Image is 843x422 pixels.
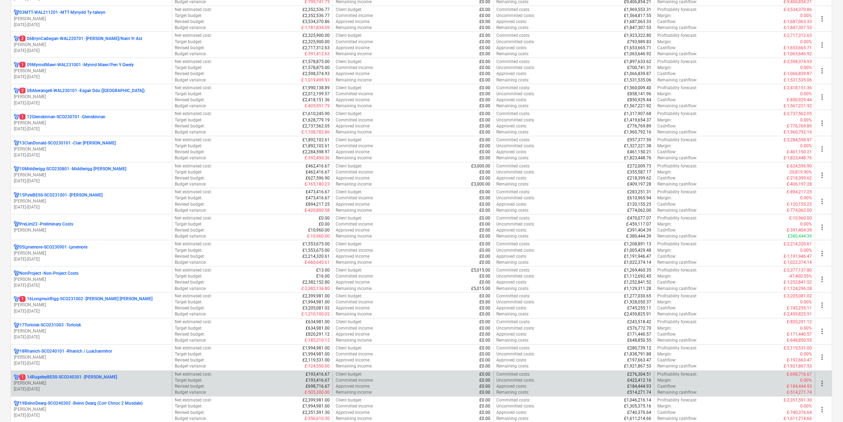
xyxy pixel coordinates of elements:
p: [PERSON_NAME] [14,407,169,413]
p: £0.00 [480,129,491,135]
p: 09MynndMawr-WAL231001 - Mynnd Mawr/Pen Y Gwely [19,62,134,68]
span: more_vert [818,145,827,153]
div: 03MTT-WAL211201 -MTT Mynydd Ty-talwyn[PERSON_NAME][DATE]-[DATE] [14,10,169,28]
p: £0.00 [480,143,491,149]
p: £1,317,907.68 [624,111,651,117]
p: Uncommitted costs : [497,13,535,19]
p: Target budget : [175,39,203,45]
p: £-2,598,374.93 [784,59,812,65]
div: 13ClanDonald-SCO230101 -Clan [PERSON_NAME][PERSON_NAME][DATE]-[DATE] [14,140,169,158]
p: £0.00 [480,51,491,57]
p: £0.00 [480,25,491,31]
div: 10Middlerigg-SCO230801 -Middlerigg [PERSON_NAME][PERSON_NAME][DATE]-[DATE] [14,166,169,184]
p: Client budget : [336,111,362,117]
p: Approved income : [336,71,370,77]
p: £-405,951.79 [305,103,330,109]
p: Approved costs : [497,19,527,25]
p: 0.00% [801,91,812,97]
p: Approved income : [336,149,370,155]
p: £-776,769.89 [787,123,812,129]
p: £0.00 [480,59,491,65]
span: 1 [19,114,25,120]
span: more_vert [818,301,827,310]
div: Project has multi currencies enabled [14,36,19,42]
p: £1,610,245.90 [302,111,330,117]
p: £1,960,792.16 [624,129,651,135]
p: [DATE] - [DATE] [14,22,169,28]
p: NonProject - Non-Project Costs [19,270,79,276]
p: Margin : [657,65,672,71]
p: Target budget : [175,117,203,123]
p: Net estimated cost : [175,7,212,13]
p: £0.00 [480,77,491,83]
p: £1,823,448.76 [624,155,651,161]
p: Budget variance : [175,155,207,161]
p: Remaining income : [336,77,373,83]
p: [PERSON_NAME] [14,329,169,335]
p: 0.00% [801,13,812,19]
p: [PERSON_NAME] [14,68,169,74]
p: Budget variance : [175,25,207,31]
span: more_vert [818,223,827,232]
div: Project has multi currencies enabled [14,114,19,120]
p: Revised budget : [175,71,205,77]
p: Remaining income : [336,51,373,57]
p: Remaining costs : [497,51,530,57]
span: 1 [19,296,25,302]
p: Client budget : [336,59,362,65]
p: Client budget : [336,7,362,13]
p: £2,598,374.93 [302,71,330,77]
p: [PERSON_NAME] [14,250,169,256]
p: £-850,929.44 [787,97,812,103]
p: [PERSON_NAME] [14,302,169,308]
p: 18Rhanich-SCO240101 - Rhanich / Luachanmhor [19,349,112,355]
p: £-2,737,562.05 [784,111,812,117]
p: Uncommitted costs : [497,65,535,71]
p: £1,564,817.55 [624,13,651,19]
p: 03MTT-WAL211201 - MTT Mynydd Ty-talwyn [19,10,105,16]
p: Remaining costs : [497,103,530,109]
p: Remaining cashflow : [657,129,697,135]
p: Client budget : [336,33,362,39]
p: £-1,847,307.53 [784,25,812,31]
p: £1,628,779.19 [302,117,330,123]
p: Approved income : [336,45,370,51]
p: Net estimated cost : [175,137,212,143]
p: [DATE] - [DATE] [14,283,169,289]
p: £-1,108,782.86 [301,129,330,135]
p: 08Aberangell-WAL230101 - Esgair Ddu ([GEOGRAPHIC_DATA]) [19,88,145,94]
p: [DATE] - [DATE] [14,126,169,132]
div: Project has multi currencies enabled [14,270,19,276]
p: Remaining income : [336,155,373,161]
p: Budget variance : [175,129,207,135]
p: Committed income : [336,39,374,45]
p: £0.00 [480,155,491,161]
p: Committed income : [336,13,374,19]
p: £461,150.21 [627,149,651,155]
div: Project has multi currencies enabled [14,166,19,172]
p: Approved income : [336,123,370,129]
p: £-392,496.36 [305,155,330,161]
div: Project has multi currencies enabled [14,140,19,146]
p: Budget variance : [175,77,207,83]
p: Margin : [657,143,672,149]
div: Project has multi currencies enabled [14,10,19,16]
p: £0.00 [480,65,491,71]
p: Committed costs : [497,111,531,117]
p: [DATE] - [DATE] [14,74,169,80]
p: [DATE] - [DATE] [14,204,169,210]
p: Cashflow : [657,71,676,77]
div: 116LongmuirRigg-SCO231002 -[PERSON_NAME] [PERSON_NAME][PERSON_NAME][DATE]-[DATE] [14,296,169,314]
div: Project has multi currencies enabled [14,349,19,355]
p: £2,325,900.00 [302,33,330,39]
div: NonProject -Non-Project Costs[PERSON_NAME][DATE]-[DATE] [14,270,169,289]
p: Revised budget : [175,149,205,155]
p: £-1,181,834.09 [301,25,330,31]
p: Committed income : [336,117,374,123]
span: 2 [19,36,25,41]
p: 10Middlerigg-SCO230801 - Middlerigg [PERSON_NAME] [19,166,126,172]
p: Cashflow : [657,97,676,103]
p: £1,327,221.38 [624,143,651,149]
p: Remaining costs : [497,77,530,83]
p: £2,284,598.97 [302,149,330,155]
